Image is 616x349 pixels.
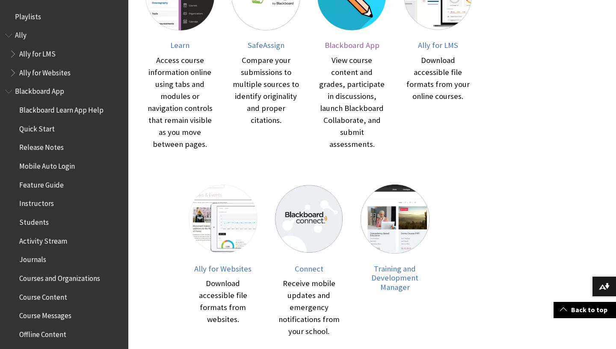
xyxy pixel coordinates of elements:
span: Blackboard App [325,40,379,50]
span: Ally for Websites [194,264,252,274]
span: Offline Content [19,327,66,339]
span: Ally [15,28,27,40]
img: Training and Development Manager [361,185,429,254]
a: Connect Connect Receive mobile updates and emergency notifications from your school. [275,185,344,337]
span: Blackboard App [15,84,64,96]
span: Release Notes [19,140,64,152]
div: Receive mobile updates and emergency notifications from your school. [275,277,344,337]
span: Students [19,215,49,227]
span: Playlists [15,9,41,21]
span: Blackboard Learn App Help [19,103,104,114]
span: Training and Development Manager [371,264,418,292]
span: Courses and Organizations [19,271,100,283]
span: Course Messages [19,309,71,320]
img: Connect [275,185,344,254]
img: Ally for Websites [189,185,258,254]
div: Compare your submissions to multiple sources to identify originality and proper citations. [231,54,300,126]
a: Back to top [554,302,616,318]
a: Training and Development Manager Training and Development Manager [361,185,429,337]
span: Instructors [19,197,54,208]
div: Download accessible file formats from your online courses. [403,54,472,102]
span: Connect [295,264,323,274]
span: Mobile Auto Login [19,159,75,170]
span: Feature Guide [19,178,64,189]
a: Ally for Websites Ally for Websites Download accessible file formats from websites. [189,185,258,337]
div: Access course information online using tabs and modules or navigation controls that remain visibl... [145,54,214,150]
span: SafeAssign [248,40,284,50]
span: Journals [19,253,46,264]
span: Course Content [19,290,67,301]
span: Ally for LMS [418,40,458,50]
span: Activity Stream [19,234,67,245]
span: Ally for LMS [19,47,56,58]
span: Learn [170,40,190,50]
div: View course content and grades, participate in discussions, launch Blackboard Collaborate, and su... [317,54,386,150]
div: Download accessible file formats from websites. [189,277,258,325]
nav: Book outline for Anthology Ally Help [5,28,123,80]
span: Quick Start [19,122,55,133]
nav: Book outline for Playlists [5,9,123,24]
span: Ally for Websites [19,66,71,77]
